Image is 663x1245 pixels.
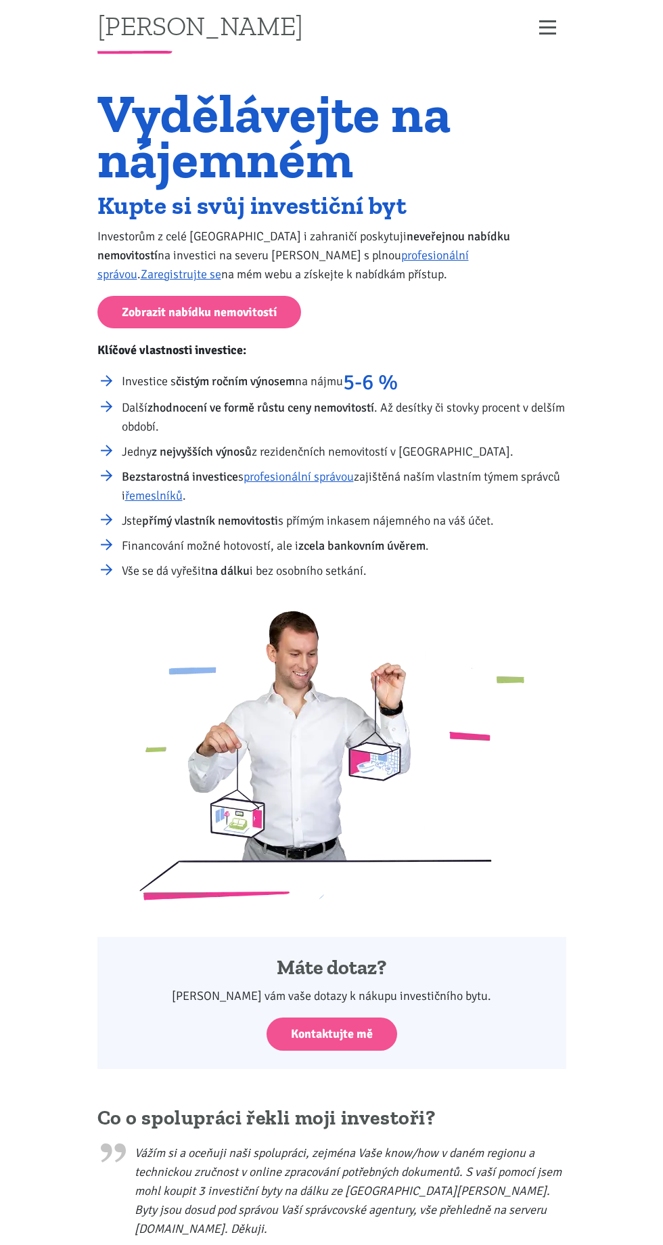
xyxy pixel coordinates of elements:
[116,986,548,1005] p: [PERSON_NAME] vám vaše dotazy k nákupu investičního bytu.
[97,12,303,39] a: [PERSON_NAME]
[122,372,566,392] li: Investice s na nájmu
[176,374,295,389] strong: čistým ročním výnosem
[122,398,566,436] li: Další . Až desítky či stovky procent v delším období.
[298,538,426,553] strong: zcela bankovním úvěrem
[97,227,566,284] p: Investorům z celé [GEOGRAPHIC_DATA] i zahraničí poskytuji na investici na severu [PERSON_NAME] s ...
[122,442,566,461] li: Jedny z rezidenčních nemovitostí v [GEOGRAPHIC_DATA].
[530,16,566,39] button: Zobrazit menu
[97,296,301,329] a: Zobrazit nabídku nemovitostí
[116,955,548,981] h4: Máte dotaz?
[97,91,566,181] h1: Vydělávejte na nájemném
[142,513,278,528] strong: přímý vlastník nemovitosti
[122,467,566,505] li: s zajištěná naším vlastním týmem správců i .
[125,488,183,503] a: řemeslníků
[97,248,469,282] a: profesionální správou
[152,444,252,459] strong: z nejvyšších výnosů
[97,1106,566,1131] h2: Co o spolupráci řekli moji investoři?
[97,229,510,263] strong: neveřejnou nabídku nemovitostí
[141,267,221,282] a: Zaregistrujte se
[205,563,250,578] strong: na dálku
[122,511,566,530] li: Jste s přímým inkasem nájemného na váš účet.
[147,400,374,415] strong: zhodnocení ve formě růstu ceny nemovitostí
[343,369,398,395] strong: 5-6 %
[97,341,566,359] p: Klíčové vlastnosti investice:
[122,536,566,555] li: Financování možné hotovostí, ale i .
[122,469,238,484] strong: Bezstarostná investice
[97,194,566,217] h2: Kupte si svůj investiční byt
[122,561,566,580] li: Vše se dá vyřešit i bez osobního setkání.
[267,1018,397,1051] a: Kontaktujte mě
[244,469,354,484] a: profesionální správou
